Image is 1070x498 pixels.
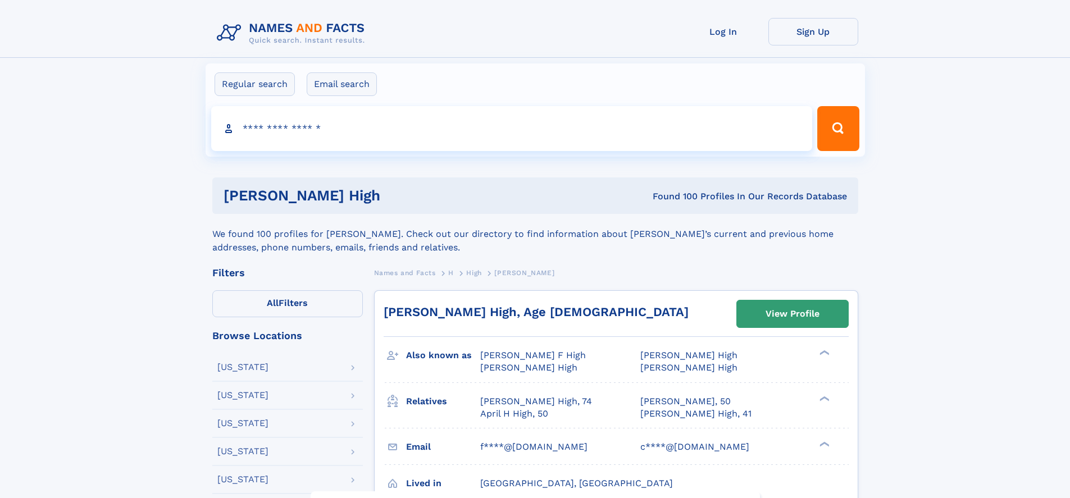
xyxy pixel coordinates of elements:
[480,478,673,488] span: [GEOGRAPHIC_DATA], [GEOGRAPHIC_DATA]
[480,362,577,373] span: [PERSON_NAME] High
[640,350,737,360] span: [PERSON_NAME] High
[406,437,480,456] h3: Email
[212,268,363,278] div: Filters
[217,391,268,400] div: [US_STATE]
[466,269,481,277] span: High
[766,301,819,327] div: View Profile
[406,392,480,411] h3: Relatives
[516,190,847,203] div: Found 100 Profiles In Our Records Database
[640,395,731,408] a: [PERSON_NAME], 50
[817,440,830,447] div: ❯
[212,214,858,254] div: We found 100 profiles for [PERSON_NAME]. Check out our directory to find information about [PERSO...
[737,300,848,327] a: View Profile
[448,269,454,277] span: H
[406,474,480,493] h3: Lived in
[448,266,454,280] a: H
[217,447,268,456] div: [US_STATE]
[640,408,752,420] a: [PERSON_NAME] High, 41
[494,269,554,277] span: [PERSON_NAME]
[480,408,548,420] a: April H High, 50
[217,475,268,484] div: [US_STATE]
[267,298,279,308] span: All
[466,266,481,280] a: High
[212,290,363,317] label: Filters
[817,395,830,402] div: ❯
[217,363,268,372] div: [US_STATE]
[215,72,295,96] label: Regular search
[817,349,830,357] div: ❯
[212,18,374,48] img: Logo Names and Facts
[406,346,480,365] h3: Also known as
[480,350,586,360] span: [PERSON_NAME] F High
[374,266,436,280] a: Names and Facts
[640,362,737,373] span: [PERSON_NAME] High
[217,419,268,428] div: [US_STATE]
[224,189,517,203] h1: [PERSON_NAME] high
[307,72,377,96] label: Email search
[480,395,592,408] a: [PERSON_NAME] High, 74
[384,305,689,319] a: [PERSON_NAME] High, Age [DEMOGRAPHIC_DATA]
[211,106,813,151] input: search input
[212,331,363,341] div: Browse Locations
[768,18,858,45] a: Sign Up
[679,18,768,45] a: Log In
[817,106,859,151] button: Search Button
